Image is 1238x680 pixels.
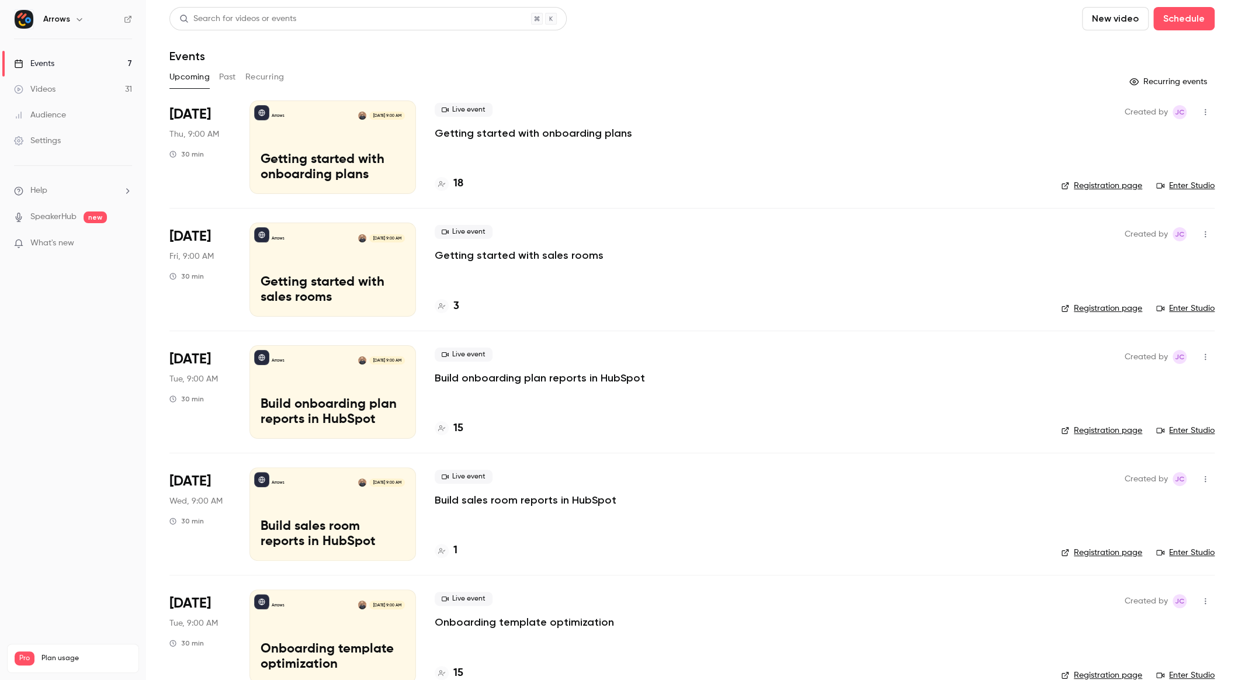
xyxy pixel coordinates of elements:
li: help-dropdown-opener [14,185,132,197]
a: Getting started with sales rooms [435,248,604,262]
span: Thu, 9:00 AM [169,129,219,140]
span: Live event [435,103,493,117]
p: Arrows [272,358,285,363]
span: [DATE] 9:00 AM [369,234,404,242]
span: [DATE] [169,350,211,369]
h4: 15 [453,421,463,436]
div: 30 min [169,516,204,526]
a: Enter Studio [1156,180,1215,192]
span: Jamie Carlson [1173,594,1187,608]
span: JC [1175,472,1184,486]
button: Schedule [1153,7,1215,30]
span: Live event [435,592,493,606]
span: [DATE] [169,594,211,613]
span: Created by [1125,594,1168,608]
div: Settings [14,135,61,147]
div: Oct 10 Fri, 9:00 AM (America/Los Angeles) [169,223,231,316]
img: Arrows [15,10,33,29]
p: Arrows [272,480,285,485]
a: Enter Studio [1156,425,1215,436]
a: Onboarding template optimization [435,615,614,629]
div: 30 min [169,639,204,648]
p: Getting started with sales rooms [261,275,405,306]
a: Getting started with onboarding plans [435,126,632,140]
div: Videos [14,84,56,95]
a: Registration page [1061,547,1142,558]
p: Getting started with onboarding plans [261,152,405,183]
button: Past [219,68,236,86]
span: Created by [1125,105,1168,119]
a: 18 [435,176,463,192]
span: JC [1175,350,1184,364]
img: Shareil Nariman [358,601,366,609]
span: Fri, 9:00 AM [169,251,214,262]
a: Registration page [1061,303,1142,314]
a: Getting started with onboarding plansArrowsShareil Nariman[DATE] 9:00 AMGetting started with onbo... [249,100,416,194]
button: Recurring events [1124,72,1215,91]
span: Live event [435,470,493,484]
iframe: Noticeable Trigger [118,238,132,249]
div: Oct 9 Thu, 9:00 AM (America/Los Angeles) [169,100,231,194]
span: Plan usage [41,654,131,663]
a: Build onboarding plan reports in HubSpotArrowsShareil Nariman[DATE] 9:00 AMBuild onboarding plan ... [249,345,416,439]
div: Audience [14,109,66,121]
span: Created by [1125,227,1168,241]
span: Created by [1125,350,1168,364]
button: New video [1082,7,1149,30]
img: Shareil Nariman [358,234,366,242]
a: Registration page [1061,180,1142,192]
a: Enter Studio [1156,303,1215,314]
h4: 3 [453,299,459,314]
span: Jamie Carlson [1173,350,1187,364]
a: Enter Studio [1156,547,1215,558]
span: [DATE] [169,105,211,124]
h4: 18 [453,176,463,192]
span: Jamie Carlson [1173,472,1187,486]
span: Live event [435,348,493,362]
p: Arrows [272,113,285,119]
span: [DATE] 9:00 AM [369,601,404,609]
img: Shareil Nariman [358,112,366,120]
a: Registration page [1061,425,1142,436]
span: Created by [1125,472,1168,486]
h1: Events [169,49,205,63]
span: [DATE] [169,472,211,491]
span: Live event [435,225,493,239]
span: Tue, 9:00 AM [169,617,218,629]
span: Wed, 9:00 AM [169,495,223,507]
a: Build sales room reports in HubSpotArrowsShareil Nariman[DATE] 9:00 AMBuild sales room reports in... [249,467,416,561]
span: What's new [30,237,74,249]
span: [DATE] 9:00 AM [369,478,404,487]
a: Build onboarding plan reports in HubSpot [435,371,645,385]
div: 30 min [169,394,204,404]
img: Shareil Nariman [358,478,366,487]
div: Oct 15 Wed, 9:00 AM (America/Los Angeles) [169,467,231,561]
button: Recurring [245,68,285,86]
p: Arrows [272,602,285,608]
p: Build sales room reports in HubSpot [261,519,405,550]
a: Build sales room reports in HubSpot [435,493,616,507]
span: JC [1175,227,1184,241]
button: Upcoming [169,68,210,86]
a: Getting started with sales roomsArrowsShareil Nariman[DATE] 9:00 AMGetting started with sales rooms [249,223,416,316]
span: [DATE] 9:00 AM [369,356,404,365]
a: 1 [435,543,457,558]
span: [DATE] 9:00 AM [369,112,404,120]
span: Jamie Carlson [1173,227,1187,241]
div: Search for videos or events [179,13,296,25]
span: [DATE] [169,227,211,246]
h4: 1 [453,543,457,558]
h6: Arrows [43,13,70,25]
a: SpeakerHub [30,211,77,223]
span: Pro [15,651,34,665]
p: Arrows [272,235,285,241]
div: Events [14,58,54,70]
p: Build onboarding plan reports in HubSpot [261,397,405,428]
a: 15 [435,421,463,436]
div: 30 min [169,150,204,159]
